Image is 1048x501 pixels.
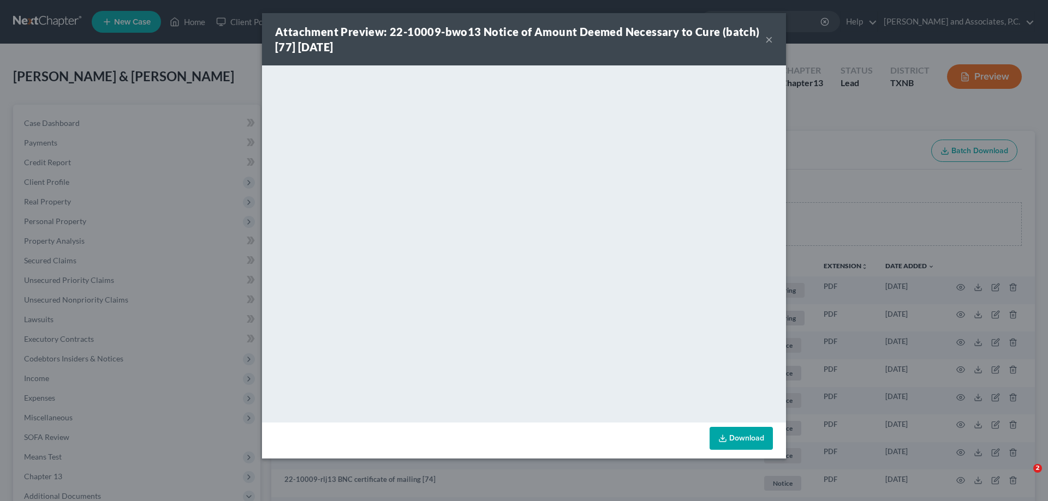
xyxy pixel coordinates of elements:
iframe: <object ng-attr-data='[URL][DOMAIN_NAME]' type='application/pdf' width='100%' height='650px'></ob... [262,65,786,420]
span: 2 [1033,464,1042,473]
strong: Attachment Preview: 22-10009-bwo13 Notice of Amount Deemed Necessary to Cure (batch) [77] [DATE] [275,25,760,53]
iframe: Intercom live chat [1011,464,1037,490]
button: × [765,33,773,46]
a: Download [710,427,773,450]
